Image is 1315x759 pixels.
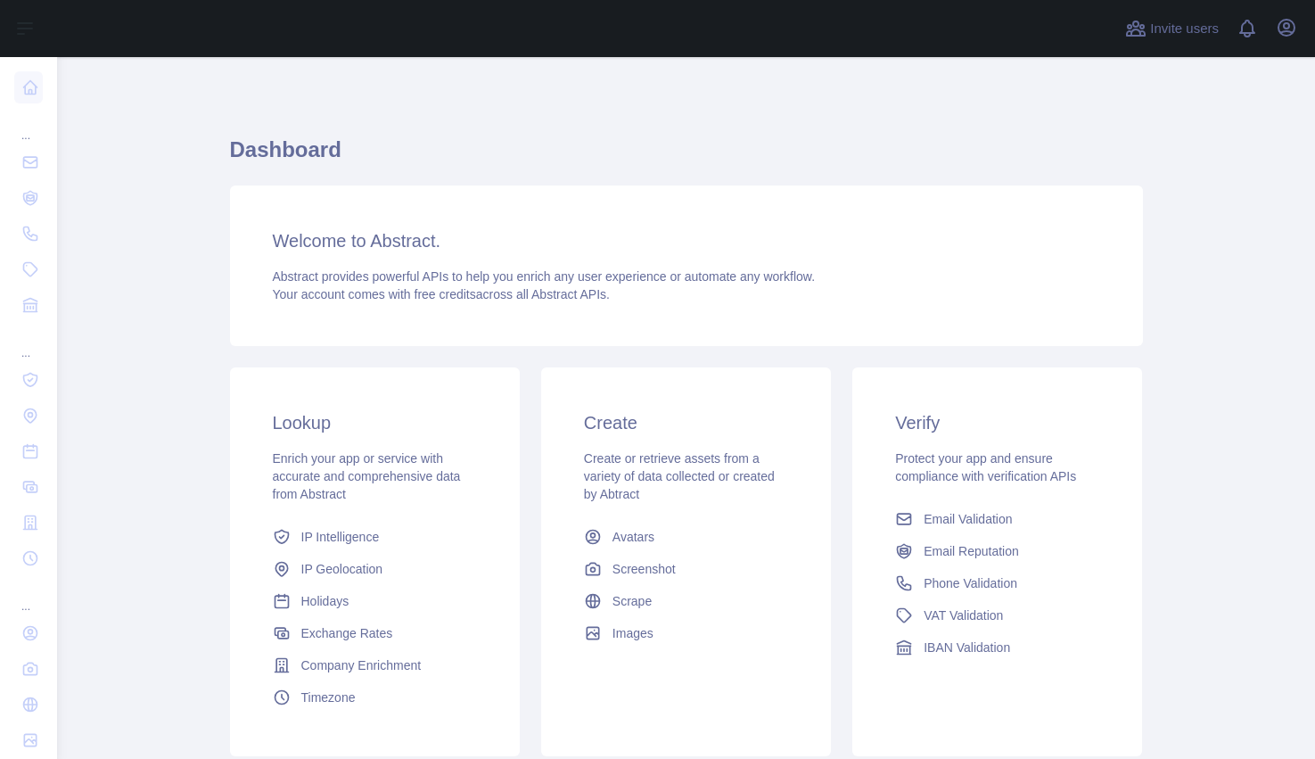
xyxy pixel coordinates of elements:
h3: Verify [895,410,1099,435]
span: Your account comes with across all Abstract APIs. [273,287,610,301]
span: Phone Validation [924,574,1017,592]
a: Screenshot [577,553,795,585]
a: Avatars [577,521,795,553]
span: IP Geolocation [301,560,383,578]
a: Images [577,617,795,649]
a: Holidays [266,585,484,617]
span: Create or retrieve assets from a variety of data collected or created by Abtract [584,451,775,501]
a: Company Enrichment [266,649,484,681]
span: Scrape [612,592,652,610]
span: Company Enrichment [301,656,422,674]
div: ... [14,578,43,614]
span: Holidays [301,592,349,610]
a: Phone Validation [888,567,1106,599]
span: Avatars [612,528,654,546]
span: Invite users [1150,19,1219,39]
span: Email Validation [924,510,1012,528]
h1: Dashboard [230,136,1143,178]
a: VAT Validation [888,599,1106,631]
h3: Lookup [273,410,477,435]
a: Email Validation [888,503,1106,535]
h3: Welcome to Abstract. [273,228,1100,253]
span: Abstract provides powerful APIs to help you enrich any user experience or automate any workflow. [273,269,816,284]
a: Email Reputation [888,535,1106,567]
span: free credits [415,287,476,301]
span: Enrich your app or service with accurate and comprehensive data from Abstract [273,451,461,501]
span: IP Intelligence [301,528,380,546]
a: IBAN Validation [888,631,1106,664]
span: Email Reputation [924,542,1019,560]
a: Exchange Rates [266,617,484,649]
span: IBAN Validation [924,639,1010,656]
span: Protect your app and ensure compliance with verification APIs [895,451,1076,483]
h3: Create [584,410,788,435]
a: IP Geolocation [266,553,484,585]
span: Screenshot [612,560,676,578]
div: ... [14,107,43,143]
a: IP Intelligence [266,521,484,553]
span: Exchange Rates [301,624,393,642]
a: Scrape [577,585,795,617]
span: Images [612,624,653,642]
div: ... [14,325,43,360]
button: Invite users [1122,14,1222,43]
a: Timezone [266,681,484,714]
span: VAT Validation [924,606,1003,624]
span: Timezone [301,689,356,706]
